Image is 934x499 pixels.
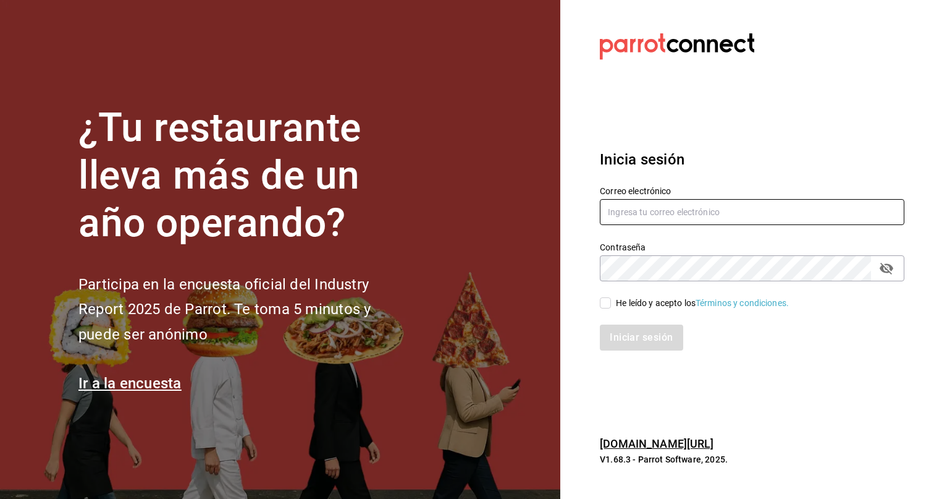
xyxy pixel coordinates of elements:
[600,199,904,225] input: Ingresa tu correo electrónico
[696,298,789,308] a: Términos y condiciones.
[78,104,412,247] h1: ¿Tu restaurante lleva más de un año operando?
[600,148,904,171] h3: Inicia sesión
[78,375,182,392] a: Ir a la encuesta
[78,272,412,348] h2: Participa en la encuesta oficial del Industry Report 2025 de Parrot. Te toma 5 minutos y puede se...
[600,243,904,252] label: Contraseña
[616,297,789,310] div: He leído y acepto los
[876,258,897,279] button: passwordField
[600,437,713,450] a: [DOMAIN_NAME][URL]
[600,453,904,466] p: V1.68.3 - Parrot Software, 2025.
[600,187,904,195] label: Correo electrónico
